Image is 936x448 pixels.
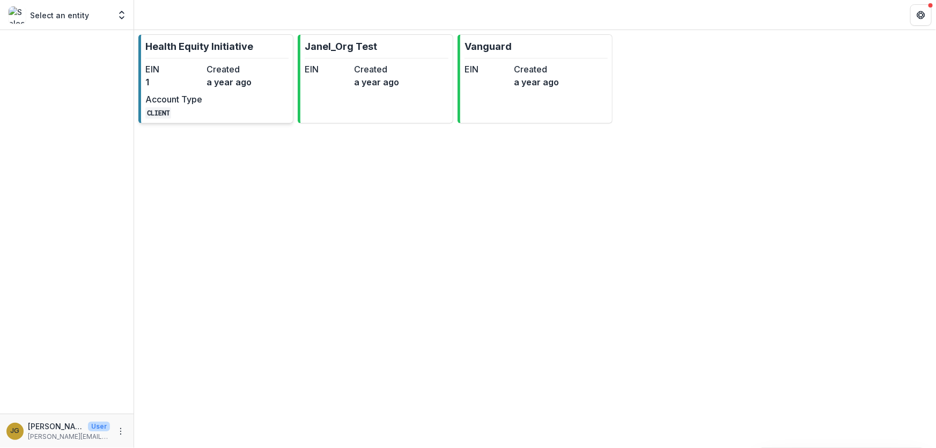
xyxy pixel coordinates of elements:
[145,93,202,106] dt: Account Type
[114,4,129,26] button: Open entity switcher
[305,63,350,76] dt: EIN
[28,432,110,442] p: [PERSON_NAME][EMAIL_ADDRESS][PERSON_NAME][DATE][DOMAIN_NAME]
[514,76,559,89] dd: a year ago
[354,63,399,76] dt: Created
[88,422,110,431] p: User
[28,421,84,432] p: [PERSON_NAME]
[145,107,171,119] code: CLIENT
[207,76,263,89] dd: a year ago
[138,34,293,123] a: Health Equity InitiativeEIN1Createda year agoAccount TypeCLIENT
[145,63,202,76] dt: EIN
[910,4,932,26] button: Get Help
[145,76,202,89] dd: 1
[114,425,127,438] button: More
[145,39,253,54] p: Health Equity Initiative
[465,39,512,54] p: Vanguard
[11,428,20,435] div: Jenna Grant
[9,6,26,24] img: Select an entity
[298,34,453,123] a: Janel_Org TestEINCreateda year ago
[207,63,263,76] dt: Created
[465,63,510,76] dt: EIN
[514,63,559,76] dt: Created
[305,39,377,54] p: Janel_Org Test
[458,34,613,123] a: VanguardEINCreateda year ago
[30,10,89,21] p: Select an entity
[354,76,399,89] dd: a year ago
